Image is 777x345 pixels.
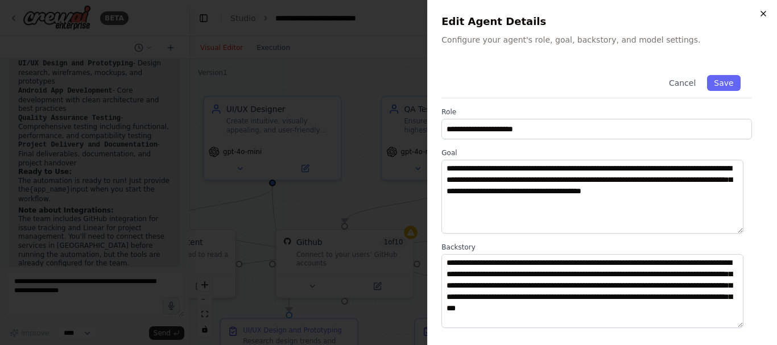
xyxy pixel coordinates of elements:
[441,107,752,117] label: Role
[708,75,741,91] button: Save
[441,14,763,30] h2: Edit Agent Details
[441,34,763,45] p: Configure your agent's role, goal, backstory, and model settings.
[441,243,752,252] label: Backstory
[662,75,702,91] button: Cancel
[441,148,752,157] label: Goal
